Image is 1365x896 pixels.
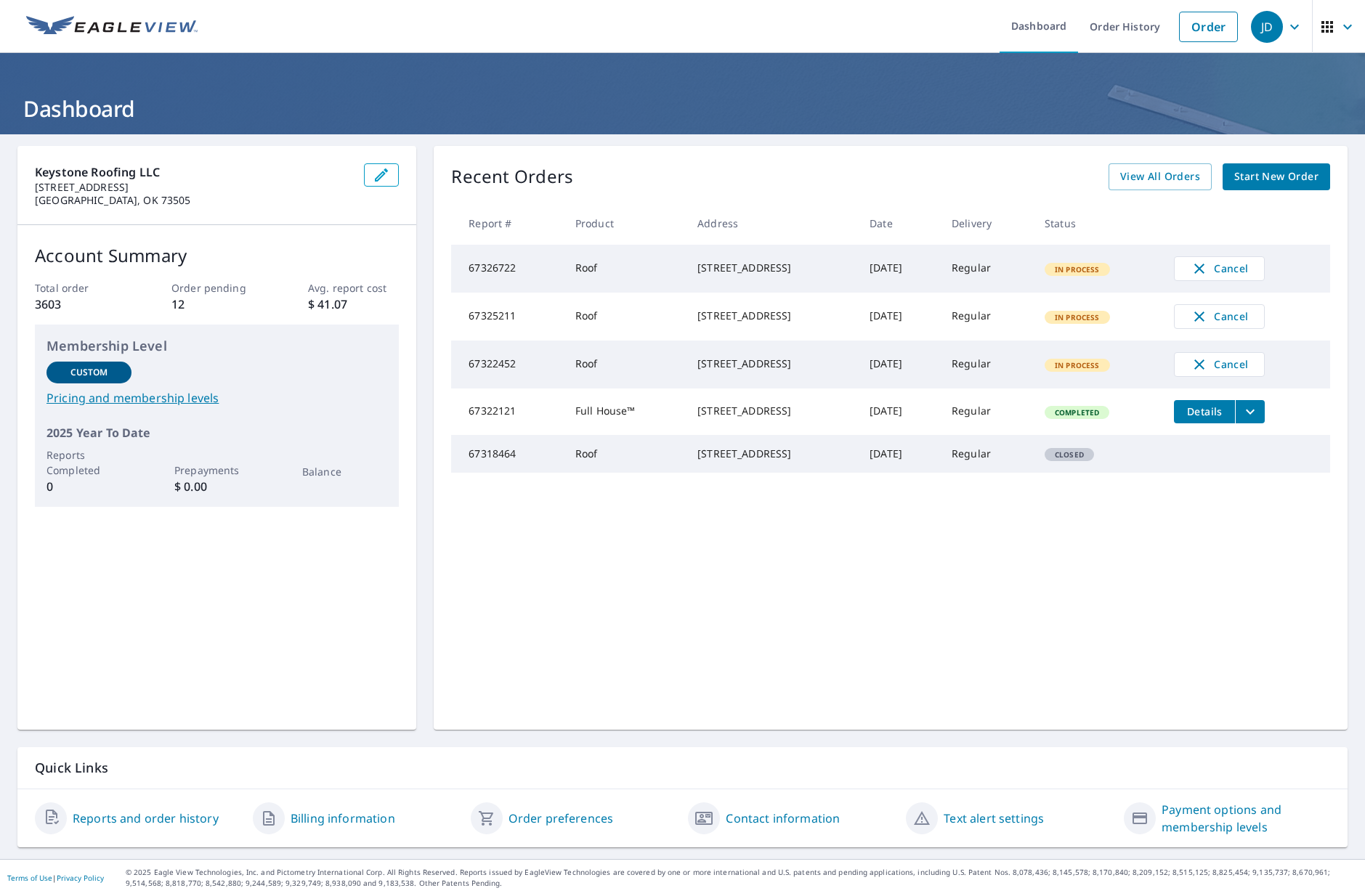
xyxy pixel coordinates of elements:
[451,293,563,341] td: 67325211
[697,447,846,461] div: [STREET_ADDRESS]
[46,424,387,441] p: 2025 Year To Date
[1174,400,1235,423] button: detailsBtn-67322121
[174,478,259,495] p: $ 0.00
[35,181,352,194] p: [STREET_ADDRESS]
[564,202,686,245] th: Product
[1223,163,1330,190] a: Start New Order
[940,341,1033,388] td: Regular
[1235,400,1265,423] button: filesDropdownBtn-67322121
[451,245,563,293] td: 67326722
[291,810,395,827] a: Billing information
[858,293,940,341] td: [DATE]
[35,296,126,313] p: 3603
[564,341,686,388] td: Roof
[1033,202,1162,245] th: Status
[451,163,573,190] p: Recent Orders
[1120,168,1200,186] span: View All Orders
[174,463,259,478] p: Prepayments
[1046,407,1108,418] span: Completed
[726,810,840,827] a: Contact information
[1174,352,1265,377] button: Cancel
[858,435,940,473] td: [DATE]
[7,873,52,883] a: Terms of Use
[940,388,1033,435] td: Regular
[451,388,563,435] td: 67322121
[1109,163,1212,190] a: View All Orders
[1046,312,1109,322] span: In Process
[1162,801,1330,836] a: Payment options and membership levels
[46,447,131,478] p: Reports Completed
[858,245,940,293] td: [DATE]
[564,388,686,435] td: Full House™
[1251,11,1283,43] div: JD
[686,202,858,245] th: Address
[35,243,399,269] p: Account Summary
[35,759,1330,777] p: Quick Links
[940,202,1033,245] th: Delivery
[1234,168,1319,186] span: Start New Order
[35,194,352,207] p: [GEOGRAPHIC_DATA], OK 73505
[73,810,219,827] a: Reports and order history
[302,464,387,479] p: Balance
[308,280,399,296] p: Avg. report cost
[57,873,104,883] a: Privacy Policy
[564,435,686,473] td: Roof
[1189,260,1249,277] span: Cancel
[70,366,108,379] p: Custom
[46,389,387,407] a: Pricing and membership levels
[126,867,1358,889] p: © 2025 Eagle View Technologies, Inc. and Pictometry International Corp. All Rights Reserved. Repo...
[940,293,1033,341] td: Regular
[46,478,131,495] p: 0
[46,336,387,356] p: Membership Level
[697,357,846,371] div: [STREET_ADDRESS]
[1189,308,1249,325] span: Cancel
[858,388,940,435] td: [DATE]
[26,16,198,38] img: EV Logo
[451,202,563,245] th: Report #
[1179,12,1238,42] a: Order
[858,341,940,388] td: [DATE]
[171,296,262,313] p: 12
[509,810,614,827] a: Order preferences
[1174,256,1265,281] button: Cancel
[1174,304,1265,329] button: Cancel
[940,245,1033,293] td: Regular
[451,435,563,473] td: 67318464
[1183,404,1226,418] span: Details
[858,202,940,245] th: Date
[944,810,1044,827] a: Text alert settings
[697,309,846,323] div: [STREET_ADDRESS]
[1046,449,1093,460] span: Closed
[35,280,126,296] p: Total order
[308,296,399,313] p: $ 41.07
[697,404,846,418] div: [STREET_ADDRESS]
[697,261,846,275] div: [STREET_ADDRESS]
[1189,356,1249,373] span: Cancel
[17,94,1348,123] h1: Dashboard
[564,293,686,341] td: Roof
[1046,360,1109,370] span: In Process
[451,341,563,388] td: 67322452
[7,873,104,882] p: |
[564,245,686,293] td: Roof
[35,163,352,181] p: Keystone Roofing LLC
[940,435,1033,473] td: Regular
[1046,264,1109,274] span: In Process
[171,280,262,296] p: Order pending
